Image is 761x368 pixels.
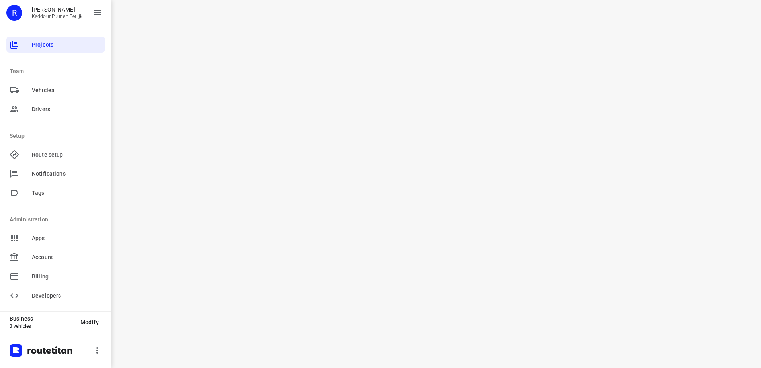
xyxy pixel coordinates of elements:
div: Account [6,249,105,265]
div: Route setup [6,147,105,162]
div: Drivers [6,101,105,117]
span: Notifications [32,170,102,178]
div: Notifications [6,166,105,182]
span: Projects [32,41,102,49]
span: Drivers [32,105,102,114]
div: R [6,5,22,21]
span: Developers [32,292,102,300]
p: Setup [10,132,105,140]
p: Administration [10,215,105,224]
span: Route setup [32,151,102,159]
p: Business [10,315,74,322]
p: Team [10,67,105,76]
p: Kaddour Puur en Eerlijk Vlees B.V. [32,14,86,19]
span: Modify [80,319,99,325]
div: Tags [6,185,105,201]
span: Billing [32,272,102,281]
div: Apps [6,230,105,246]
div: Billing [6,268,105,284]
div: Vehicles [6,82,105,98]
span: Tags [32,189,102,197]
div: Projects [6,37,105,53]
p: Rachid Kaddour [32,6,86,13]
div: Developers [6,288,105,303]
span: Vehicles [32,86,102,94]
p: 3 vehicles [10,323,74,329]
span: Apps [32,234,102,243]
span: Account [32,253,102,262]
button: Modify [74,315,105,329]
